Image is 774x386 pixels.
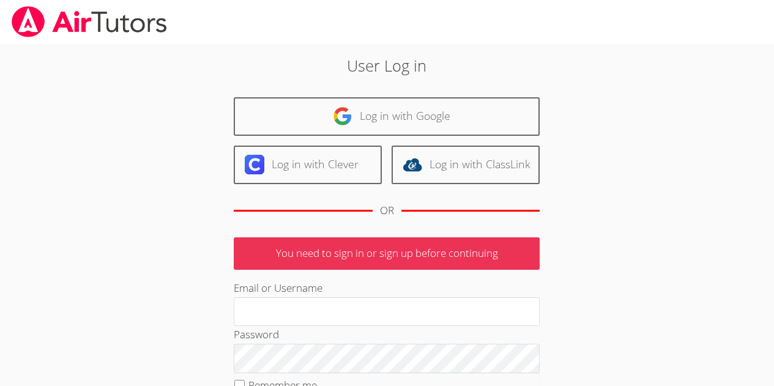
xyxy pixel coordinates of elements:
p: You need to sign in or sign up before continuing [234,237,540,270]
a: Log in with ClassLink [392,146,540,184]
a: Log in with Clever [234,146,382,184]
label: Password [234,327,279,341]
img: google-logo-50288ca7cdecda66e5e0955fdab243c47b7ad437acaf1139b6f446037453330a.svg [333,106,352,126]
img: classlink-logo-d6bb404cc1216ec64c9a2012d9dc4662098be43eaf13dc465df04b49fa7ab582.svg [403,155,422,174]
img: airtutors_banner-c4298cdbf04f3fff15de1276eac7730deb9818008684d7c2e4769d2f7ddbe033.png [10,6,168,37]
img: clever-logo-6eab21bc6e7a338710f1a6ff85c0baf02591cd810cc4098c63d3a4b26e2feb20.svg [245,155,264,174]
div: OR [380,202,394,220]
label: Email or Username [234,281,322,295]
h2: User Log in [178,54,596,77]
a: Log in with Google [234,97,540,136]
